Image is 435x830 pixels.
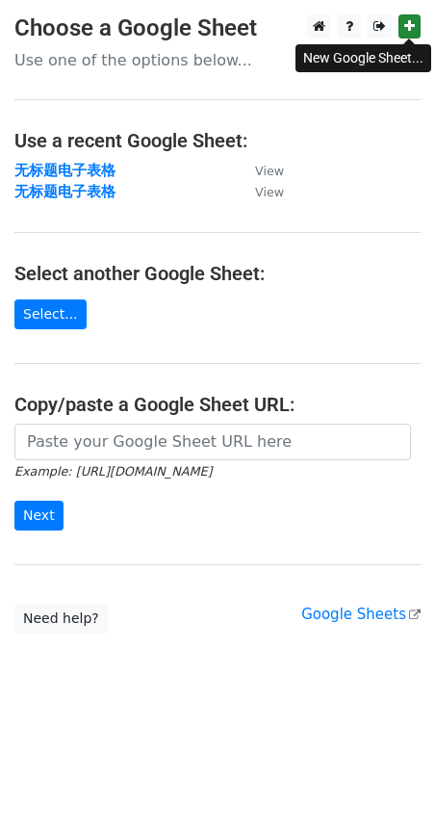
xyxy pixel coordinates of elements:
[14,501,64,531] input: Next
[301,606,421,623] a: Google Sheets
[14,183,115,200] a: 无标题电子表格
[295,44,431,72] div: New Google Sheet...
[255,164,284,178] small: View
[14,299,87,329] a: Select...
[339,738,435,830] div: 聊天小组件
[14,464,212,479] small: Example: [URL][DOMAIN_NAME]
[14,162,115,179] a: 无标题电子表格
[339,738,435,830] iframe: Chat Widget
[14,262,421,285] h4: Select another Google Sheet:
[14,604,108,634] a: Need help?
[236,183,284,200] a: View
[14,424,411,460] input: Paste your Google Sheet URL here
[14,393,421,416] h4: Copy/paste a Google Sheet URL:
[236,162,284,179] a: View
[255,185,284,199] small: View
[14,50,421,70] p: Use one of the options below...
[14,129,421,152] h4: Use a recent Google Sheet:
[14,14,421,42] h3: Choose a Google Sheet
